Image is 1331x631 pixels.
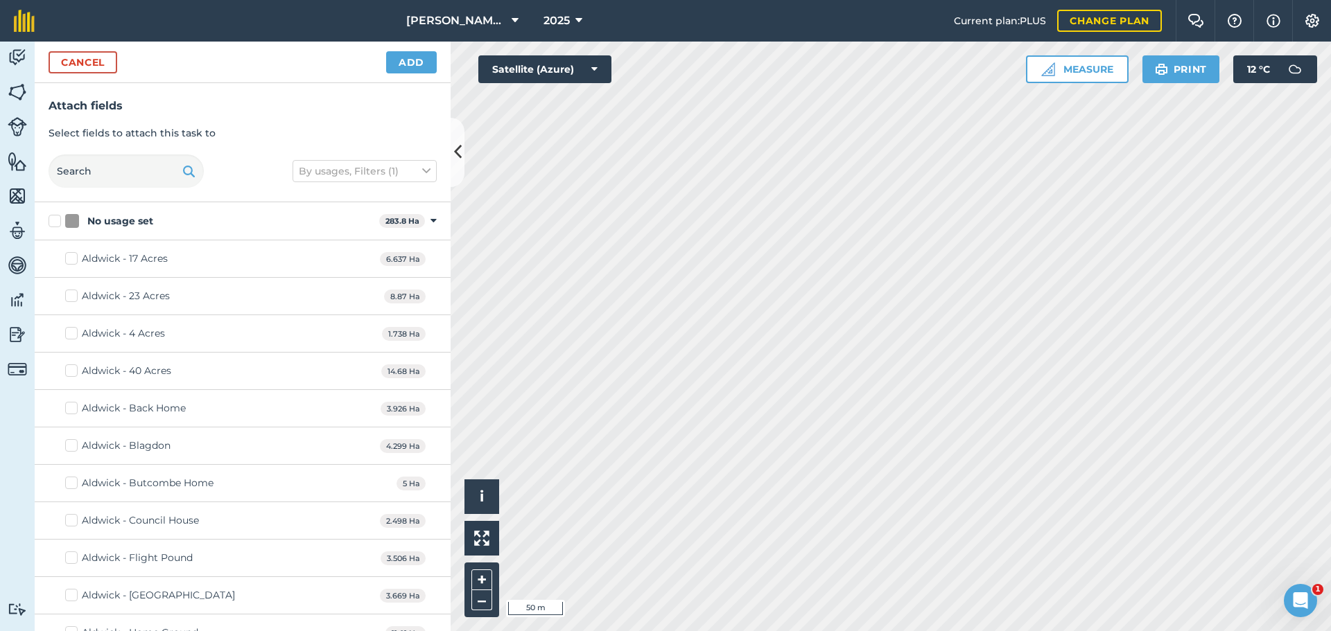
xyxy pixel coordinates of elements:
[384,290,426,304] span: 8.87 Ha
[8,220,27,241] img: svg+xml;base64,PD94bWwgdmVyc2lvbj0iMS4wIiBlbmNvZGluZz0idXRmLTgiPz4KPCEtLSBHZW5lcmF0b3I6IEFkb2JlIE...
[293,160,437,182] button: By usages, Filters (1)
[380,514,426,528] span: 2.498 Ha
[543,12,570,29] span: 2025
[49,51,117,73] button: Cancel
[8,359,27,379] img: svg+xml;base64,PD94bWwgdmVyc2lvbj0iMS4wIiBlbmNvZGluZz0idXRmLTgiPz4KPCEtLSBHZW5lcmF0b3I6IEFkb2JlIE...
[1233,55,1317,83] button: 12 °C
[1281,55,1309,83] img: svg+xml;base64,PD94bWwgdmVyc2lvbj0iMS4wIiBlbmNvZGluZz0idXRmLTgiPz4KPCEtLSBHZW5lcmF0b3I6IEFkb2JlIE...
[380,252,426,267] span: 6.637 Ha
[14,10,35,32] img: fieldmargin Logo
[380,439,426,454] span: 4.299 Ha
[8,82,27,103] img: svg+xml;base64,PHN2ZyB4bWxucz0iaHR0cDovL3d3dy53My5vcmcvMjAwMC9zdmciIHdpZHRoPSI1NiIgaGVpZ2h0PSI2MC...
[478,55,611,83] button: Satellite (Azure)
[382,327,426,341] span: 1.738 Ha
[464,479,499,514] button: i
[380,589,426,603] span: 3.669 Ha
[49,97,437,115] h3: Attach fields
[82,476,214,490] div: Aldwick - Butcombe Home
[82,364,171,378] div: Aldwick - 40 Acres
[1142,55,1220,83] button: Print
[480,488,484,505] span: i
[8,255,27,276] img: svg+xml;base64,PD94bWwgdmVyc2lvbj0iMS4wIiBlbmNvZGluZz0idXRmLTgiPz4KPCEtLSBHZW5lcmF0b3I6IEFkb2JlIE...
[381,364,426,379] span: 14.68 Ha
[8,603,27,616] img: svg+xml;base64,PD94bWwgdmVyc2lvbj0iMS4wIiBlbmNvZGluZz0idXRmLTgiPz4KPCEtLSBHZW5lcmF0b3I6IEFkb2JlIE...
[406,12,506,29] span: [PERSON_NAME] Contracting
[8,47,27,68] img: svg+xml;base64,PD94bWwgdmVyc2lvbj0iMS4wIiBlbmNvZGluZz0idXRmLTgiPz4KPCEtLSBHZW5lcmF0b3I6IEFkb2JlIE...
[82,326,165,341] div: Aldwick - 4 Acres
[397,477,426,491] span: 5 Ha
[8,324,27,345] img: svg+xml;base64,PD94bWwgdmVyc2lvbj0iMS4wIiBlbmNvZGluZz0idXRmLTgiPz4KPCEtLSBHZW5lcmF0b3I6IEFkb2JlIE...
[474,531,489,546] img: Four arrows, one pointing top left, one top right, one bottom right and the last bottom left
[49,125,437,141] p: Select fields to attach this task to
[954,13,1046,28] span: Current plan : PLUS
[1226,14,1243,28] img: A question mark icon
[8,186,27,206] img: svg+xml;base64,PHN2ZyB4bWxucz0iaHR0cDovL3d3dy53My5vcmcvMjAwMC9zdmciIHdpZHRoPSI1NiIgaGVpZ2h0PSI2MC...
[1057,10,1162,32] a: Change plan
[82,513,199,528] div: Aldwick - Council House
[182,163,195,179] img: svg+xml;base64,PHN2ZyB4bWxucz0iaHR0cDovL3d3dy53My5vcmcvMjAwMC9zdmciIHdpZHRoPSIxOSIgaGVpZ2h0PSIyNC...
[1312,584,1323,595] span: 1
[1304,14,1321,28] img: A cog icon
[82,401,186,416] div: Aldwick - Back Home
[87,214,153,229] div: No usage set
[1155,61,1168,78] img: svg+xml;base64,PHN2ZyB4bWxucz0iaHR0cDovL3d3dy53My5vcmcvMjAwMC9zdmciIHdpZHRoPSIxOSIgaGVpZ2h0PSIyNC...
[8,151,27,172] img: svg+xml;base64,PHN2ZyB4bWxucz0iaHR0cDovL3d3dy53My5vcmcvMjAwMC9zdmciIHdpZHRoPSI1NiIgaGVpZ2h0PSI2MC...
[1041,62,1055,76] img: Ruler icon
[82,551,193,565] div: Aldwick - Flight Pound
[82,588,235,603] div: Aldwick - [GEOGRAPHIC_DATA]
[381,551,426,566] span: 3.506 Ha
[82,251,168,266] div: Aldwick - 17 Acres
[386,51,437,73] button: Add
[8,117,27,136] img: svg+xml;base64,PD94bWwgdmVyc2lvbj0iMS4wIiBlbmNvZGluZz0idXRmLTgiPz4KPCEtLSBHZW5lcmF0b3I6IEFkb2JlIE...
[1247,55,1270,83] span: 12 ° C
[1284,584,1317,617] iframe: Intercom live chat
[471,569,492,590] button: +
[471,590,492,610] button: –
[82,289,170,303] div: Aldwick - 23 Acres
[1188,14,1204,28] img: Two speech bubbles overlapping with the left bubble in the forefront
[8,290,27,310] img: svg+xml;base64,PD94bWwgdmVyc2lvbj0iMS4wIiBlbmNvZGluZz0idXRmLTgiPz4KPCEtLSBHZW5lcmF0b3I6IEFkb2JlIE...
[1026,55,1129,83] button: Measure
[1267,12,1280,29] img: svg+xml;base64,PHN2ZyB4bWxucz0iaHR0cDovL3d3dy53My5vcmcvMjAwMC9zdmciIHdpZHRoPSIxNyIgaGVpZ2h0PSIxNy...
[385,216,419,226] strong: 283.8 Ha
[49,154,204,188] input: Search
[381,402,426,416] span: 3.926 Ha
[82,438,171,453] div: Aldwick - Blagdon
